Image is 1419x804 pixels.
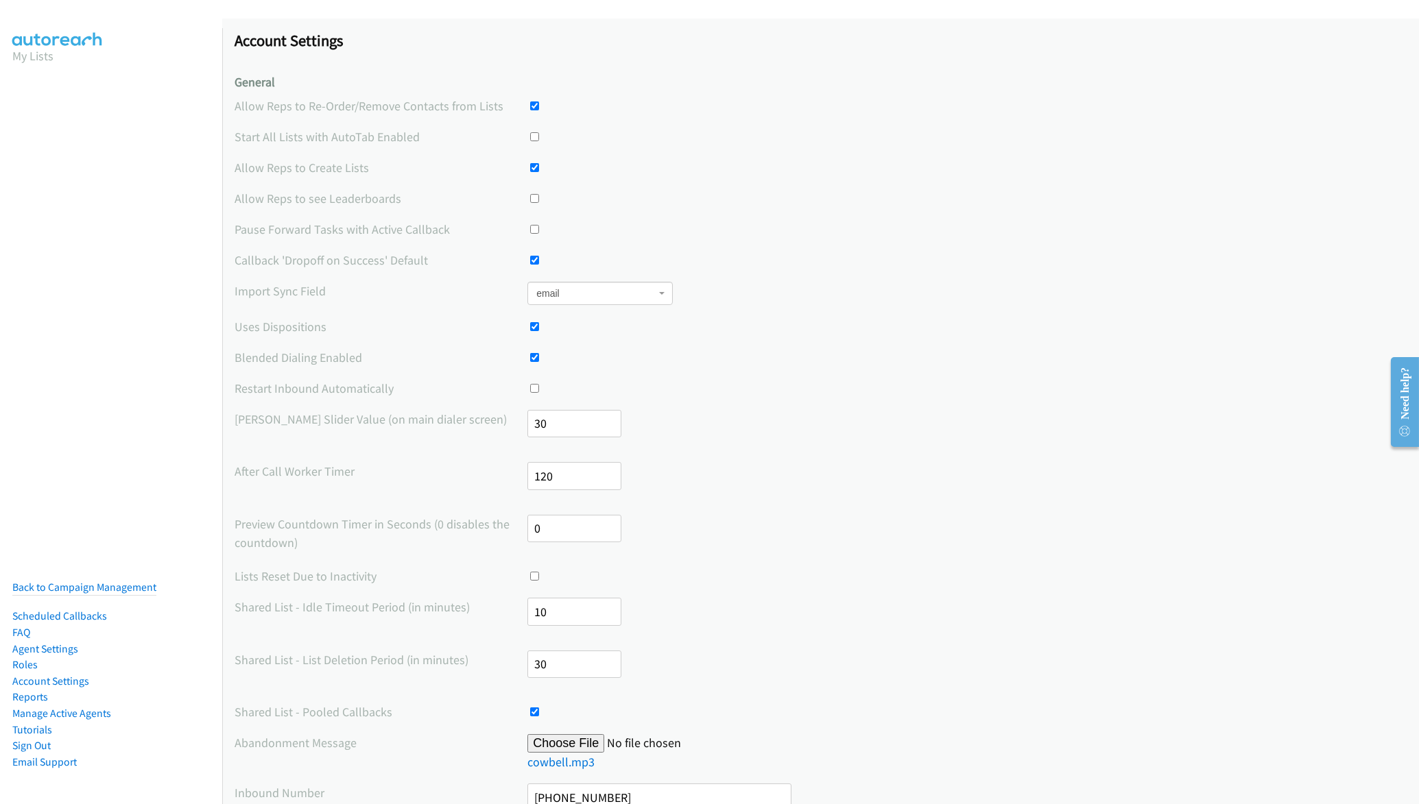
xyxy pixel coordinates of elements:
a: Roles [12,658,38,671]
h1: Account Settings [235,31,1407,50]
a: My Lists [12,48,53,64]
label: Restart Inbound Automatically [235,379,527,398]
label: Lists Reset Due to Inactivity [235,567,527,585]
label: [PERSON_NAME] Slider Value (on main dialer screen) [235,410,527,428]
a: FAQ [12,626,30,639]
h4: General [235,75,1407,90]
label: After Call Worker Timer [235,462,527,480]
label: Inbound Number [235,783,527,802]
a: Agent Settings [12,642,78,655]
a: Tutorials [12,723,52,736]
iframe: Resource Center [1379,348,1419,456]
label: Shared List - Idle Timeout Period (in minutes) [235,598,527,616]
label: Start All Lists with AutoTab Enabled [235,127,527,146]
a: Manage Active Agents [12,707,111,720]
label: Allow Reps to see Leaderboards [235,189,527,208]
label: Callback 'Dropoff on Success' Default [235,251,527,269]
label: Allow Reps to Create Lists [235,158,527,177]
a: cowbell.mp3 [527,754,595,770]
a: Email Support [12,755,77,768]
a: Account Settings [12,674,89,687]
a: Back to Campaign Management [12,581,156,594]
label: Allow Reps to Re-Order/Remove Contacts from Lists [235,97,527,115]
label: Import Sync Field [235,282,527,300]
label: Uses Dispositions [235,317,527,336]
a: Scheduled Callbacks [12,609,107,622]
label: Abandonment Message [235,733,527,752]
label: Shared List - List Deletion Period (in minutes) [235,650,527,669]
label: Blended Dialing Enabled [235,348,527,367]
div: The minimum time before a list can be deleted [235,650,1407,691]
label: Shared List - Pooled Callbacks [235,703,527,721]
span: email [527,282,673,305]
span: email [536,287,656,300]
label: Pause Forward Tasks with Active Callback [235,220,527,239]
label: Preview Countdown Timer in Seconds (0 disables the countdown) [235,515,527,552]
div: The time period before a list resets or assigned records get redistributed due to an idle dialing... [235,598,1407,638]
a: Reports [12,690,48,703]
a: Sign Out [12,739,51,752]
